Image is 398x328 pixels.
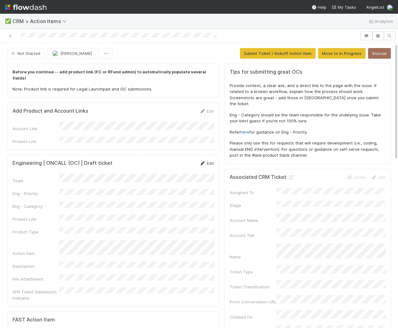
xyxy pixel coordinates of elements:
[318,48,366,59] button: Move to In Progress
[12,160,112,166] h5: Engineering | ONCALL (OC) | Draft ticket
[12,263,59,269] div: Description
[5,2,47,12] img: logo-inverted-e16ddd16eac7371096b0.svg
[10,51,40,56] span: Not Started
[12,108,88,114] h5: Add Product and Account Links
[12,86,214,92] p: Note: Product link is required for Legal Launchpad and OC submissions.
[240,130,249,135] a: here
[12,125,59,132] div: Account Link
[12,289,59,301] div: XFN Ticket Submission Indicator
[230,112,386,124] p: Eng - Category should be the team responsible for the undelying issue. Take your best guess if yo...
[230,217,276,223] div: Account Name
[12,229,59,235] div: Product Type
[331,4,356,10] a: My Tasks
[230,129,386,135] p: Refer for guidance on Eng - Priority.
[230,83,386,107] p: Provide context, a clear ask, and a direct link to the page with the issue. If related to a broke...
[371,175,386,180] a: Edit
[12,18,70,24] span: CRM > Action Items
[12,216,59,222] div: Product Link
[12,69,206,81] strong: Before you continue -- add product link (FC or RFund admin) to automatically populate several fie...
[387,4,393,11] img: avatar_eed832e9-978b-43e4-b51e-96e46fa5184b.png
[12,178,59,184] div: Team
[230,140,386,159] p: Please only use this for requests that will require development (i.e., coding, manual ENG interve...
[240,48,316,59] button: Submit Ticket / Kickoff Action Item
[331,5,356,10] span: My Tasks
[199,109,214,114] a: Edit
[7,48,44,59] button: Not Started
[230,189,276,196] div: Assigned To
[230,314,276,320] div: Created On
[47,48,96,59] button: [PERSON_NAME]
[230,232,276,238] div: Account Tier
[230,299,276,305] div: Front Conversation URL
[366,5,384,10] span: AngelList
[368,17,393,25] a: Analytics
[60,51,92,56] span: [PERSON_NAME]
[230,284,276,290] div: Ticket Classification
[346,175,366,180] a: Unlink
[368,48,391,59] button: Snooze
[12,276,59,282] div: File Attachment
[12,203,59,209] div: Eng - Category
[12,317,55,323] h5: FAST Action Item
[12,138,59,144] div: Product Link
[230,254,276,260] div: Name
[5,18,11,24] span: ✅
[230,269,276,275] div: Ticket Type
[230,202,276,208] div: Stage
[12,190,59,197] div: Eng - Priority
[311,4,326,10] div: Help
[230,69,386,75] h5: Tips for submitting great OCs
[199,161,214,166] a: Edit
[230,174,294,180] h5: Associated CRM Ticket
[12,250,59,257] div: Action Item
[52,50,58,56] img: avatar_eed832e9-978b-43e4-b51e-96e46fa5184b.png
